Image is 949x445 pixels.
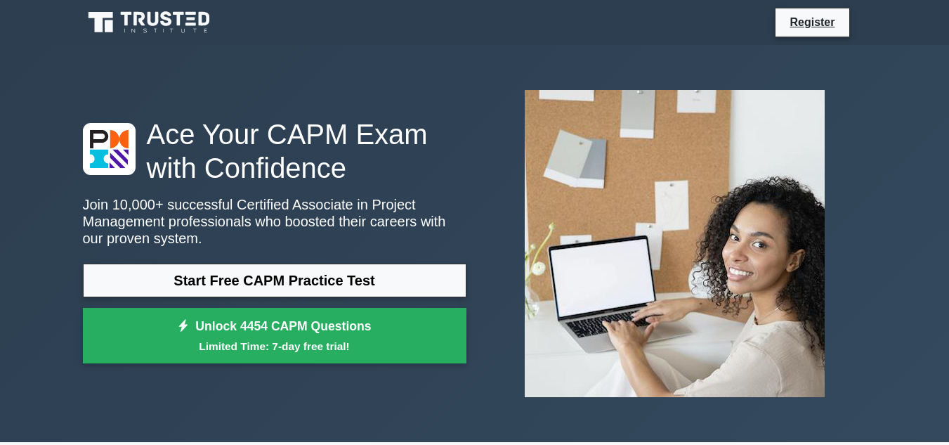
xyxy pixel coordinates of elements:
[83,308,466,364] a: Unlock 4454 CAPM QuestionsLimited Time: 7-day free trial!
[83,117,466,185] h1: Ace Your CAPM Exam with Confidence
[100,338,449,354] small: Limited Time: 7-day free trial!
[781,13,843,31] a: Register
[83,264,466,297] a: Start Free CAPM Practice Test
[83,196,466,247] p: Join 10,000+ successful Certified Associate in Project Management professionals who boosted their...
